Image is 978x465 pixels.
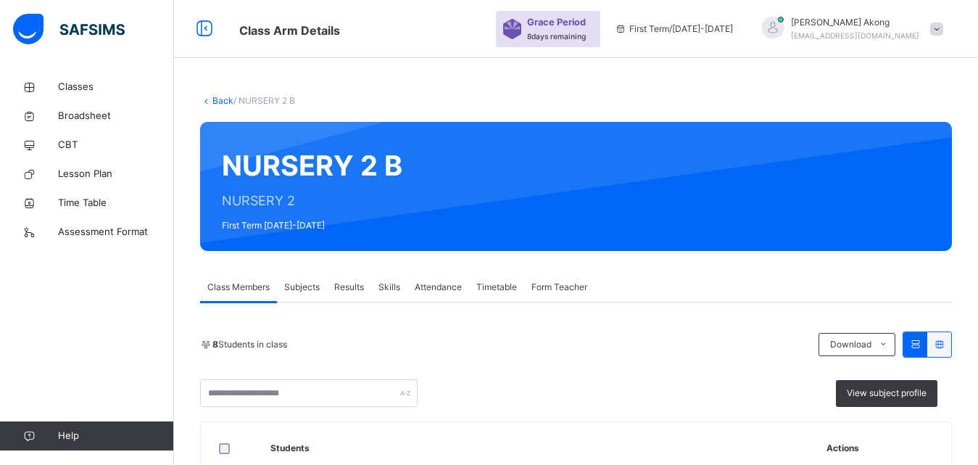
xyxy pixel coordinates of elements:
[13,14,125,44] img: safsims
[233,95,295,106] span: / NURSERY 2 B
[58,167,174,181] span: Lesson Plan
[58,196,174,210] span: Time Table
[415,281,462,294] span: Attendance
[847,387,927,400] span: View subject profile
[334,281,364,294] span: Results
[503,19,521,39] img: sticker-purple.71386a28dfed39d6af7621340158ba97.svg
[531,281,587,294] span: Form Teacher
[615,22,733,36] span: session/term information
[791,31,919,40] span: [EMAIL_ADDRESS][DOMAIN_NAME]
[284,281,320,294] span: Subjects
[212,95,233,106] a: Back
[58,80,174,94] span: Classes
[378,281,400,294] span: Skills
[58,429,173,443] span: Help
[212,338,287,351] span: Students in class
[791,16,919,29] span: [PERSON_NAME] Akong
[527,15,586,29] span: Grace Period
[207,281,270,294] span: Class Members
[239,23,340,38] span: Class Arm Details
[747,16,950,42] div: SimeonAkong
[58,109,174,123] span: Broadsheet
[58,138,174,152] span: CBT
[527,32,586,41] span: 8 days remaining
[476,281,517,294] span: Timetable
[830,338,871,351] span: Download
[58,225,174,239] span: Assessment Format
[212,339,218,350] b: 8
